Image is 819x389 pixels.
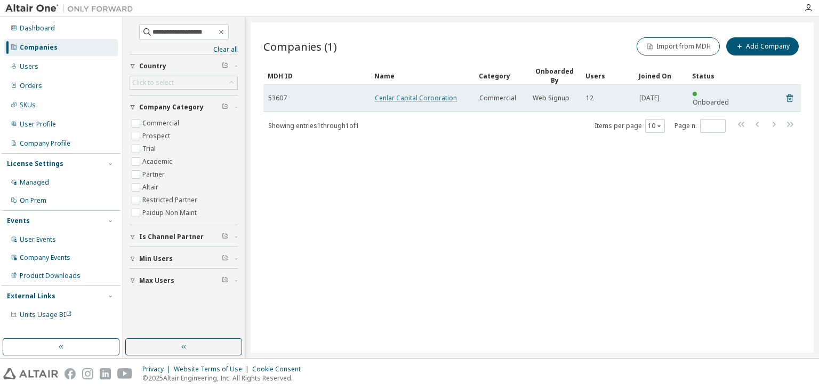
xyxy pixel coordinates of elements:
a: Cenlar Capital Corporation [375,93,457,102]
span: 53607 [268,94,287,102]
span: Page n. [675,119,726,133]
span: Showing entries 1 through 1 of 1 [268,121,359,130]
div: User Profile [20,120,56,129]
span: Country [139,62,166,70]
div: Website Terms of Use [174,365,252,374]
label: Prospect [142,130,172,142]
span: Is Channel Partner [139,233,204,241]
div: Click to select [132,78,174,87]
img: youtube.svg [117,368,133,379]
div: User Events [20,235,56,244]
img: instagram.svg [82,368,93,379]
div: Events [7,217,30,225]
label: Trial [142,142,158,155]
div: On Prem [20,196,46,205]
div: SKUs [20,101,36,109]
div: Dashboard [20,24,55,33]
button: Country [130,54,238,78]
button: 10 [648,122,662,130]
label: Altair [142,181,160,194]
span: Clear filter [222,103,228,112]
label: Paidup Non Maint [142,207,199,219]
img: linkedin.svg [100,368,111,379]
img: facebook.svg [65,368,76,379]
span: Items per page [595,119,665,133]
label: Commercial [142,117,181,130]
span: Clear filter [222,276,228,285]
label: Restricted Partner [142,194,199,207]
span: Clear filter [222,255,228,263]
a: Clear all [130,45,238,54]
button: Min Users [130,247,238,271]
img: altair_logo.svg [3,368,58,379]
img: Altair One [5,3,139,14]
button: Max Users [130,269,238,292]
div: External Links [7,292,55,300]
label: Academic [142,155,174,168]
div: Companies [20,43,58,52]
label: Partner [142,168,167,181]
button: Import from MDH [637,37,720,55]
div: Status [692,67,737,84]
span: Company Category [139,103,204,112]
div: MDH ID [268,67,366,84]
div: Privacy [142,365,174,374]
button: Company Category [130,96,238,119]
button: Add Company [726,37,799,55]
div: Cookie Consent [252,365,307,374]
div: Company Events [20,253,70,262]
div: Users [585,67,630,84]
span: Companies (1) [263,39,337,54]
span: Web Signup [533,94,569,102]
button: Is Channel Partner [130,225,238,249]
div: Managed [20,178,49,187]
span: Onboarded [693,98,729,107]
div: License Settings [7,160,63,168]
div: Onboarded By [532,67,577,85]
div: Name [374,67,470,84]
span: [DATE] [639,94,660,102]
p: © 2025 Altair Engineering, Inc. All Rights Reserved. [142,374,307,383]
div: Click to select [130,76,237,89]
div: Company Profile [20,139,70,148]
div: Product Downloads [20,272,81,280]
span: Clear filter [222,62,228,70]
span: Max Users [139,276,174,285]
span: Units Usage BI [20,310,72,319]
span: 12 [586,94,593,102]
div: Users [20,62,38,71]
span: Commercial [479,94,516,102]
span: Min Users [139,255,173,263]
div: Joined On [639,67,684,84]
span: Clear filter [222,233,228,241]
div: Category [479,67,524,84]
div: Orders [20,82,42,90]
